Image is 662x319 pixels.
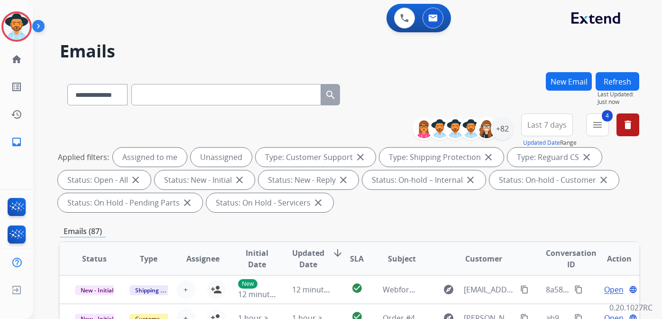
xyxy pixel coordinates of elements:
mat-icon: close [465,174,476,186]
mat-icon: close [313,197,324,208]
button: Refresh [596,72,639,91]
span: SLA [350,253,364,264]
mat-icon: list_alt [11,81,22,93]
button: Updated Date [523,139,560,147]
span: Just now [598,98,639,106]
button: Last 7 days [521,113,573,136]
span: Subject [388,253,416,264]
p: 0.20.1027RC [609,302,653,313]
button: + [176,280,195,299]
span: Updated Date [292,247,324,270]
span: Open [604,284,624,295]
mat-icon: inbox [11,136,22,148]
mat-icon: content_copy [574,285,583,294]
mat-icon: check_circle [351,282,363,294]
mat-icon: close [130,174,141,186]
span: Type [140,253,157,264]
span: 12 minutes ago [292,284,347,295]
h2: Emails [60,42,639,61]
span: Last 7 days [527,123,567,127]
div: Type: Reguard CS [507,148,602,167]
div: Status: On Hold - Pending Parts [58,193,202,212]
div: +82 [491,117,514,140]
mat-icon: history [11,109,22,120]
mat-icon: close [483,151,494,163]
mat-icon: close [598,174,609,186]
p: Applied filters: [58,151,109,163]
mat-icon: close [581,151,592,163]
span: Customer [465,253,502,264]
div: Status: On Hold - Servicers [206,193,333,212]
mat-icon: home [11,54,22,65]
span: Conversation ID [546,247,597,270]
span: 12 minutes ago [238,289,293,300]
button: New Email [546,72,592,91]
p: Emails (87) [60,225,106,237]
div: Status: New - Reply [258,170,359,189]
mat-icon: explore [443,284,454,295]
span: Initial Date [238,247,277,270]
mat-icon: close [234,174,245,186]
div: Assigned to me [113,148,187,167]
button: 4 [586,113,609,136]
mat-icon: arrow_downward [332,247,343,259]
mat-icon: search [325,89,336,101]
span: [EMAIL_ADDRESS][DOMAIN_NAME] [464,284,515,295]
div: Status: On-hold – Internal [362,170,486,189]
p: New [238,279,257,289]
span: Webform from [EMAIL_ADDRESS][DOMAIN_NAME] on [DATE] [383,284,598,295]
mat-icon: close [355,151,366,163]
mat-icon: delete [622,119,634,131]
span: Shipping Protection [129,285,194,295]
mat-icon: language [629,285,637,294]
div: Type: Shipping Protection [379,148,504,167]
div: Status: New - Initial [155,170,255,189]
th: Action [585,242,639,275]
span: Last Updated: [598,91,639,98]
span: Assignee [186,253,220,264]
div: Type: Customer Support [256,148,376,167]
mat-icon: close [182,197,193,208]
span: New - Initial [75,285,119,295]
span: Status [82,253,107,264]
span: Range [523,139,577,147]
div: Status: Open - All [58,170,151,189]
div: Status: On-hold - Customer [489,170,619,189]
mat-icon: menu [592,119,603,131]
mat-icon: person_add [211,284,222,295]
span: 4 [602,110,613,122]
div: Unassigned [191,148,252,167]
img: avatar [3,13,30,40]
mat-icon: content_copy [520,285,529,294]
span: + [184,284,188,295]
mat-icon: close [338,174,349,186]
